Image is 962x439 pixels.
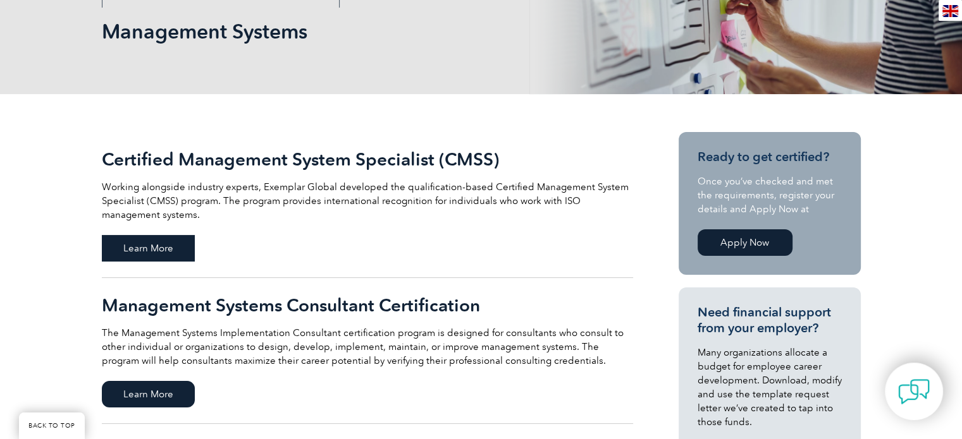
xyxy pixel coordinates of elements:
span: Learn More [102,381,195,407]
a: Apply Now [698,229,792,256]
img: en [942,5,958,17]
h2: Management Systems Consultant Certification [102,295,633,315]
a: Certified Management System Specialist (CMSS) Working alongside industry experts, Exemplar Global... [102,132,633,278]
h3: Ready to get certified? [698,149,842,165]
h2: Certified Management System Specialist (CMSS) [102,149,633,169]
h3: Need financial support from your employer? [698,304,842,336]
p: The Management Systems Implementation Consultant certification program is designed for consultant... [102,326,633,368]
span: Learn More [102,235,195,262]
p: Working alongside industry experts, Exemplar Global developed the qualification-based Certified M... [102,180,633,222]
img: contact-chat.png [898,376,930,407]
a: Management Systems Consultant Certification The Management Systems Implementation Consultant cert... [102,278,633,424]
h1: Management Systems [102,19,588,44]
p: Once you’ve checked and met the requirements, register your details and Apply Now at [698,174,842,216]
a: BACK TO TOP [19,412,85,439]
p: Many organizations allocate a budget for employee career development. Download, modify and use th... [698,346,842,429]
